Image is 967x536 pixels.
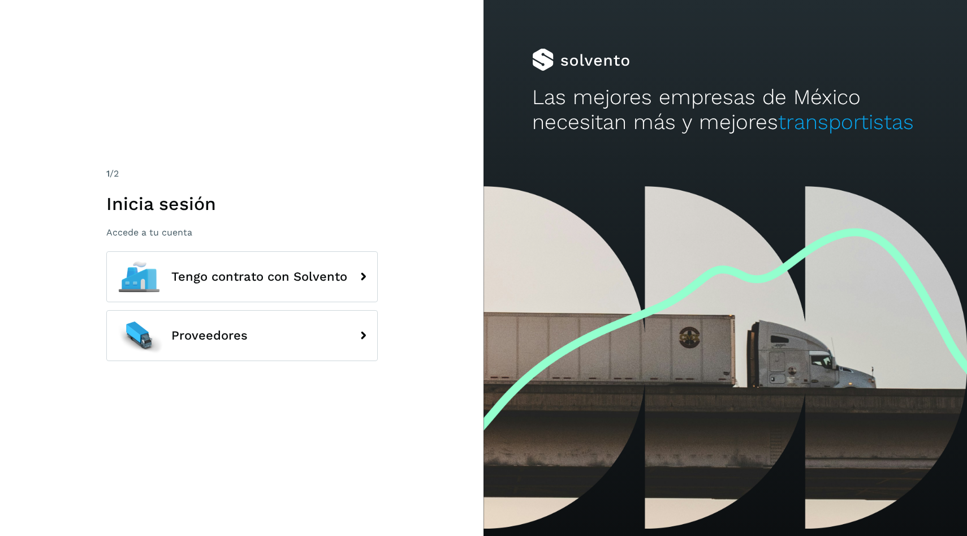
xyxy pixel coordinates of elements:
[532,85,919,135] h2: Las mejores empresas de México necesitan más y mejores
[171,329,248,342] span: Proveedores
[778,110,914,134] span: transportistas
[106,193,378,215] h1: Inicia sesión
[106,251,378,302] button: Tengo contrato con Solvento
[106,168,110,179] span: 1
[106,227,378,238] p: Accede a tu cuenta
[106,310,378,361] button: Proveedores
[171,270,347,284] span: Tengo contrato con Solvento
[106,167,378,181] div: /2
